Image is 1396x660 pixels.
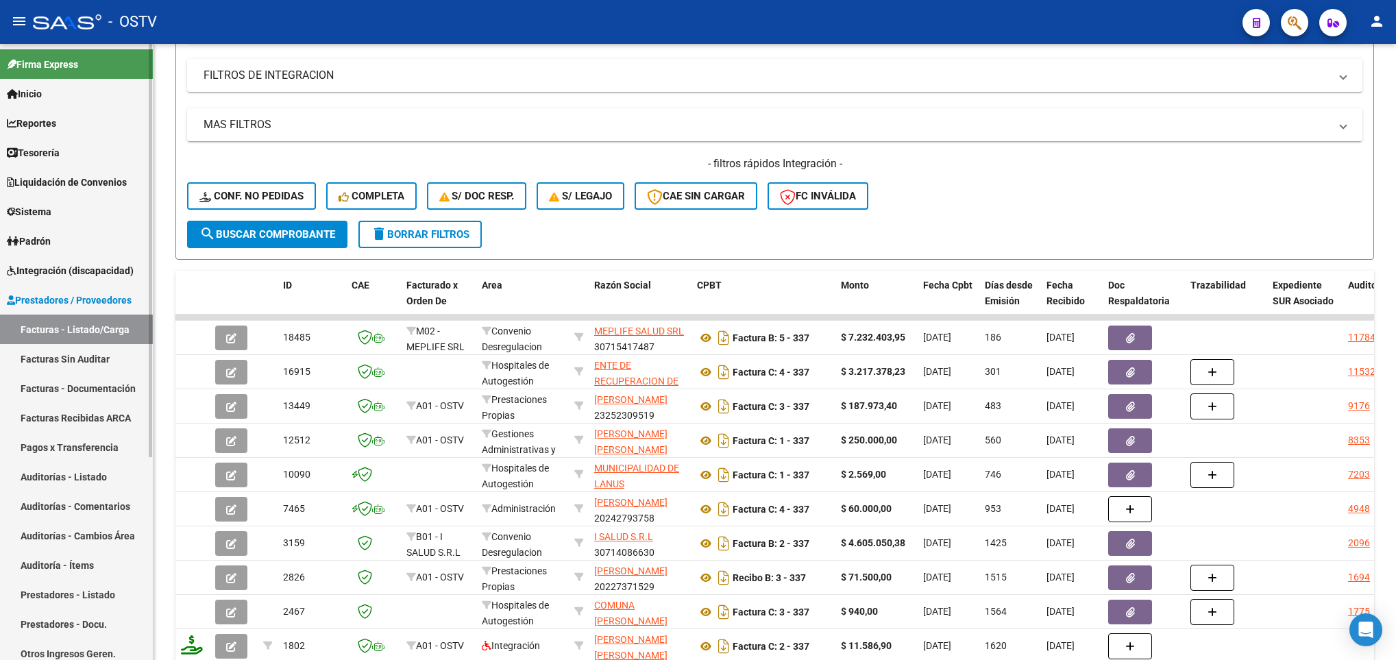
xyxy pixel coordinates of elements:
span: 301 [985,366,1001,377]
span: 13449 [283,400,310,411]
span: [DATE] [923,503,951,514]
span: Conf. no pedidas [199,190,304,202]
span: 2826 [283,572,305,583]
span: Trazabilidad [1190,280,1246,291]
mat-icon: search [199,225,216,242]
span: [DATE] [1046,640,1075,651]
span: Reportes [7,116,56,131]
span: Convenio Desregulacion [482,326,542,352]
span: Facturado x Orden De [406,280,458,306]
strong: $ 940,00 [841,606,878,617]
span: FC Inválida [780,190,856,202]
span: ENTE DE RECUPERACION DE FONDOS PARA EL FORTALECIMIENTO DEL SISTEMA DE SALUD DE MENDOZA (REFORSAL)... [594,360,685,465]
strong: Factura C: 2 - 337 [733,641,809,652]
span: [DATE] [923,640,951,651]
span: Hospitales de Autogestión [482,600,549,626]
div: 30718615700 [594,358,686,387]
datatable-header-cell: ID [278,271,346,331]
span: 16915 [283,366,310,377]
div: 30680962819 [594,598,686,626]
datatable-header-cell: Razón Social [589,271,691,331]
button: S/ legajo [537,182,624,210]
span: Hospitales de Autogestión [482,360,549,387]
strong: $ 7.232.403,95 [841,332,905,343]
div: 20227371529 [594,563,686,592]
span: 1515 [985,572,1007,583]
span: A01 - OSTV [416,435,464,445]
div: Open Intercom Messenger [1349,613,1382,646]
span: Prestaciones Propias [482,394,547,421]
div: 27289970962 [594,426,686,455]
span: M02 - MEPLIFE SRL (ORIGINAL) [406,326,465,368]
strong: $ 250.000,00 [841,435,897,445]
span: ID [283,280,292,291]
datatable-header-cell: CPBT [691,271,835,331]
span: 3159 [283,537,305,548]
span: [DATE] [1046,469,1075,480]
span: Integración (discapacidad) [7,263,134,278]
span: CAE SIN CARGAR [647,190,745,202]
div: 8353 [1348,432,1370,448]
span: [DATE] [1046,332,1075,343]
span: A01 - OSTV [416,572,464,583]
datatable-header-cell: Monto [835,271,918,331]
span: 12512 [283,435,310,445]
span: Monto [841,280,869,291]
div: 30715417487 [594,323,686,352]
span: [DATE] [923,537,951,548]
span: [PERSON_NAME] [594,394,668,405]
button: Buscar Comprobante [187,221,347,248]
span: I SALUD S.R.L [594,531,653,542]
span: Razón Social [594,280,651,291]
i: Descargar documento [715,464,733,486]
span: 1564 [985,606,1007,617]
strong: $ 4.605.050,38 [841,537,905,548]
span: [DATE] [923,606,951,617]
div: 11784 [1348,330,1375,345]
div: 4948 [1348,501,1370,517]
span: 953 [985,503,1001,514]
mat-expansion-panel-header: MAS FILTROS [187,108,1362,141]
div: 23252309519 [594,392,686,421]
span: [DATE] [1046,366,1075,377]
strong: Factura C: 1 - 337 [733,435,809,446]
strong: Factura C: 4 - 337 [733,504,809,515]
span: A01 - OSTV [416,640,464,651]
strong: Factura C: 3 - 337 [733,607,809,618]
span: MUNICIPALIDAD DE LANUS [594,463,679,489]
strong: $ 2.569,00 [841,469,886,480]
strong: Factura C: 1 - 337 [733,469,809,480]
span: Completa [339,190,404,202]
span: [DATE] [923,400,951,411]
div: 1775 [1348,604,1370,620]
span: 2467 [283,606,305,617]
span: 560 [985,435,1001,445]
span: Integración [482,640,540,651]
div: 1694 [1348,570,1370,585]
span: [DATE] [923,572,951,583]
datatable-header-cell: Fecha Recibido [1041,271,1103,331]
button: CAE SIN CARGAR [635,182,757,210]
strong: $ 3.217.378,23 [841,366,905,377]
mat-icon: menu [11,13,27,29]
datatable-header-cell: CAE [346,271,401,331]
span: Liquidación de Convenios [7,175,127,190]
span: 186 [985,332,1001,343]
div: 20242793758 [594,495,686,524]
datatable-header-cell: Trazabilidad [1185,271,1267,331]
span: Auditoria [1348,280,1388,291]
span: [DATE] [1046,400,1075,411]
mat-icon: person [1369,13,1385,29]
span: Borrar Filtros [371,228,469,241]
span: Hospitales de Autogestión [482,463,549,489]
span: [DATE] [923,469,951,480]
datatable-header-cell: Facturado x Orden De [401,271,476,331]
span: [DATE] [1046,606,1075,617]
span: [DATE] [1046,503,1075,514]
i: Descargar documento [715,361,733,383]
span: [PERSON_NAME] [PERSON_NAME] [594,428,668,455]
span: Buscar Comprobante [199,228,335,241]
div: 30714086630 [594,529,686,558]
span: Area [482,280,502,291]
mat-panel-title: FILTROS DE INTEGRACION [204,68,1330,83]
